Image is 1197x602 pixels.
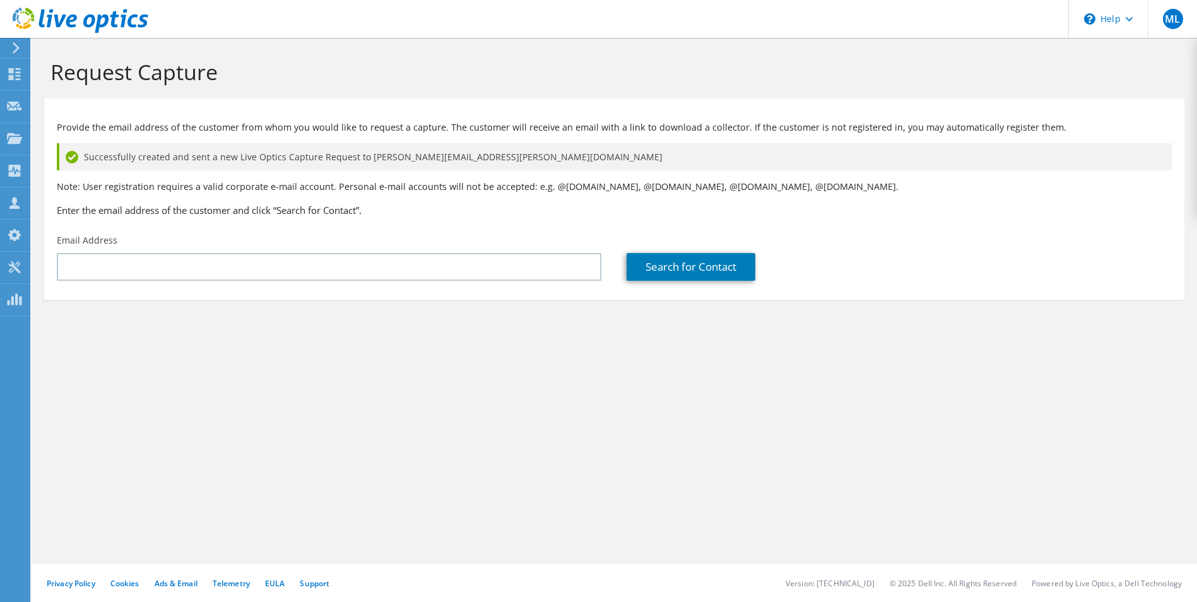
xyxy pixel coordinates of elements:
[47,578,95,589] a: Privacy Policy
[213,578,250,589] a: Telemetry
[57,234,117,247] label: Email Address
[1032,578,1182,589] li: Powered by Live Optics, a Dell Technology
[57,203,1172,217] h3: Enter the email address of the customer and click “Search for Contact”.
[50,59,1172,85] h1: Request Capture
[890,578,1017,589] li: © 2025 Dell Inc. All Rights Reserved
[110,578,139,589] a: Cookies
[57,180,1172,194] p: Note: User registration requires a valid corporate e-mail account. Personal e-mail accounts will ...
[1163,9,1183,29] span: ML
[627,253,755,281] a: Search for Contact
[155,578,198,589] a: Ads & Email
[57,121,1172,134] p: Provide the email address of the customer from whom you would like to request a capture. The cust...
[1084,13,1095,25] svg: \n
[300,578,329,589] a: Support
[786,578,875,589] li: Version: [TECHNICAL_ID]
[84,150,663,164] span: Successfully created and sent a new Live Optics Capture Request to [PERSON_NAME][EMAIL_ADDRESS][P...
[265,578,285,589] a: EULA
